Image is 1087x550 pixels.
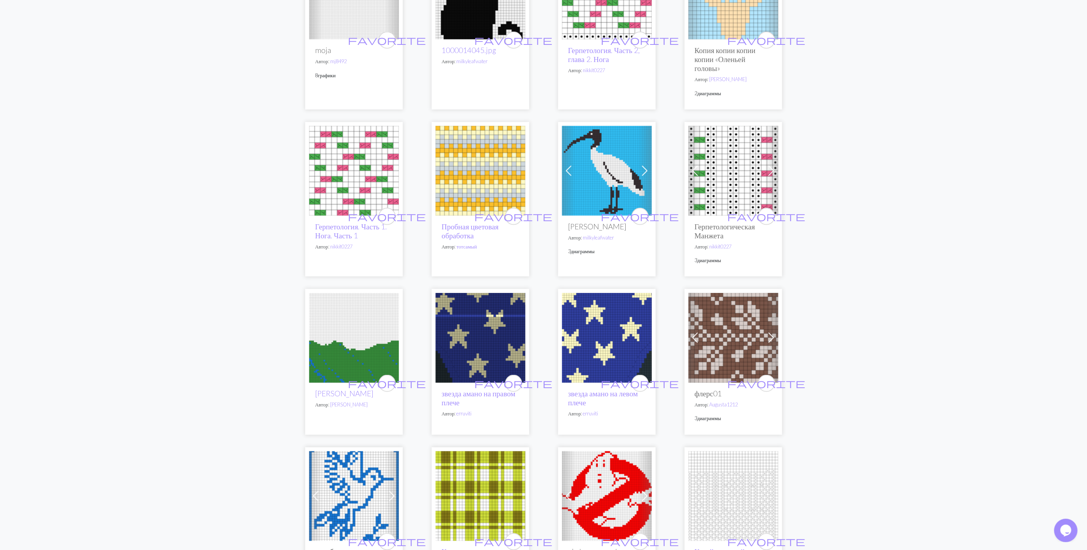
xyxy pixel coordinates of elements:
span: favorite [728,210,806,222]
i: favourite [728,209,806,224]
span: favorite [601,210,679,222]
p: 3 диаграммы [568,248,646,255]
a: mj8492 [330,58,347,64]
a: звезда амано на левом плече [436,333,525,341]
i: favourite [728,534,806,550]
i: favourite [728,32,806,48]
p: Автор: [568,234,646,241]
a: 1000014045.jpg [442,46,496,55]
i: favourite [475,376,553,391]
img: звезда амано на левом плече [436,293,525,383]
i: favourite [601,209,679,224]
p: Автор: [695,76,772,83]
button: favourite [505,208,522,225]
a: milkyleafwater [583,234,614,241]
p: Автор: [442,243,519,250]
p: Автор: [315,243,393,250]
a: Какой стороной надеть шарф [688,491,778,499]
i: favourite [601,376,679,391]
button: favourite [379,375,396,392]
img: Какой стороной надеть шарф [688,451,778,541]
img: Пробная цветовая обработка [436,126,525,216]
p: Автор: [442,58,519,65]
p: 2 диаграммы [695,90,772,97]
p: Автор: [315,401,393,408]
a: [PERSON_NAME] [330,401,368,408]
span: favorite [601,536,679,548]
a: [PERSON_NAME] [710,76,747,82]
iframe: виджет чата [1054,519,1079,542]
a: звезда амано на левом плече [562,333,652,341]
img: Герпетологическая Манжета [688,126,778,216]
img: Клетчатая диаграмма [436,451,525,541]
i: favourite [348,32,426,48]
span: favorite [728,377,806,389]
h2: флерс01 [695,389,772,398]
button: favourite [379,208,396,225]
a: колибри [309,491,399,499]
img: Рукав Куги [309,293,399,383]
h2: [PERSON_NAME] [568,222,646,231]
a: Ибис Бен Чикен [562,166,652,174]
p: Автор: [568,410,646,417]
i: favourite [348,376,426,391]
button: favourite [505,375,522,392]
i: favourite [601,32,679,48]
a: Рукав Куги [309,333,399,341]
a: nikkit0227 [583,67,605,73]
a: erruviti [457,410,472,417]
a: звезда амано на правом плече [442,389,516,407]
a: Augusta1212 [710,401,738,408]
a: Копия «Герпетологии», часть 1 — «Нога», часть 1 [309,166,399,174]
span: favorite [475,536,553,548]
p: Автор: [568,67,646,74]
i: favourite [475,32,553,48]
a: Герпетология. Часть 1. Нога. Часть 1 [315,222,387,240]
a: Герпетология. Часть 2, глава 2. Нога [568,46,640,64]
a: флерс01 [688,333,778,341]
a: тотсамый [457,243,477,250]
p: Автор: [315,58,393,65]
i: favourite [475,209,553,224]
span: favorite [348,210,426,222]
p: Автор: [442,410,519,417]
span: favorite [348,536,426,548]
a: Пробная цветовая обработка [442,222,499,240]
span: favorite [601,34,679,46]
button: favourite [505,32,522,49]
img: колибри [309,451,399,541]
i: favourite [348,209,426,224]
h2: Герпетологическая Манжета [695,222,772,240]
i: favourite [475,534,553,550]
span: favorite [348,34,426,46]
button: favourite [632,208,649,225]
button: favourite [379,32,396,49]
button: favourite [758,32,775,49]
img: gb_transparent.png [562,451,652,541]
img: Копия «Герпетологии», часть 1 — «Нога», часть 1 [309,126,399,216]
a: milkyleafwater [457,58,488,64]
span: favorite [728,536,806,548]
a: erruviti [583,410,598,417]
a: [PERSON_NAME] [315,389,374,398]
a: Пробная цветовая обработка [436,166,525,174]
h2: moja [315,46,393,55]
p: Автор: [695,243,772,250]
a: gb_transparent.png [562,491,652,499]
img: звезда амано на левом плече [562,293,652,383]
p: 3 диаграммы [695,415,772,422]
button: favourite [758,208,775,225]
i: favourite [601,534,679,550]
span: favorite [475,210,553,222]
a: Клетчатая диаграмма [436,491,525,499]
i: favourite [728,376,806,391]
h2: Копия копии копии копии «Оленьей головы» [695,46,772,73]
button: favourite [758,375,775,392]
span: favorite [728,34,806,46]
p: 8 графики [315,72,393,79]
span: favorite [601,377,679,389]
a: nikkit0227 [710,243,732,250]
img: Ибис Бен Чикен [562,126,652,216]
p: Автор: [695,401,772,408]
p: 3 диаграммы [695,257,772,264]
